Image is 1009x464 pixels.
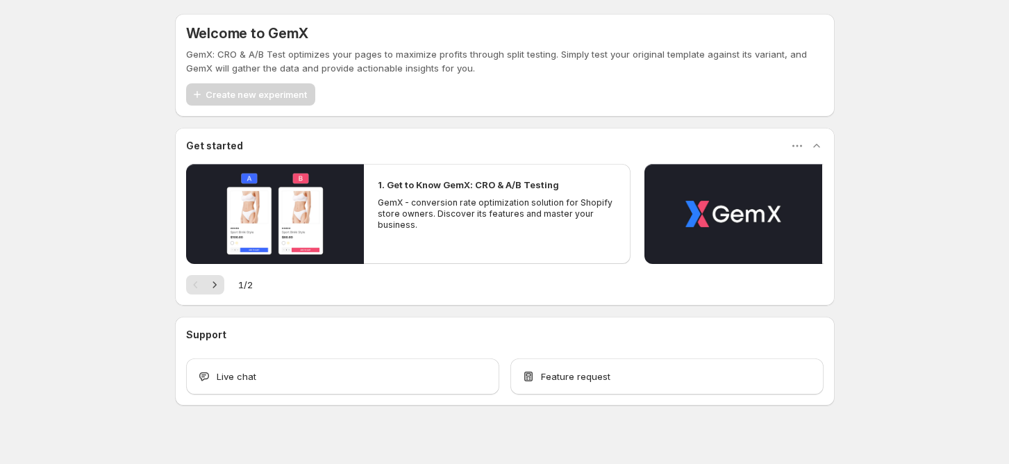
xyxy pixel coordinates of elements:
span: 1 / 2 [238,278,253,292]
h5: Welcome to GemX [186,25,308,42]
h3: Support [186,328,226,342]
span: Live chat [217,370,256,383]
button: Next [205,275,224,295]
p: GemX: CRO & A/B Test optimizes your pages to maximize profits through split testing. Simply test ... [186,47,824,75]
p: GemX - conversion rate optimization solution for Shopify store owners. Discover its features and ... [378,197,617,231]
h2: 1. Get to Know GemX: CRO & A/B Testing [378,178,559,192]
h3: Get started [186,139,243,153]
span: Feature request [541,370,610,383]
button: Play video [186,164,364,264]
nav: Pagination [186,275,224,295]
button: Play video [644,164,822,264]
